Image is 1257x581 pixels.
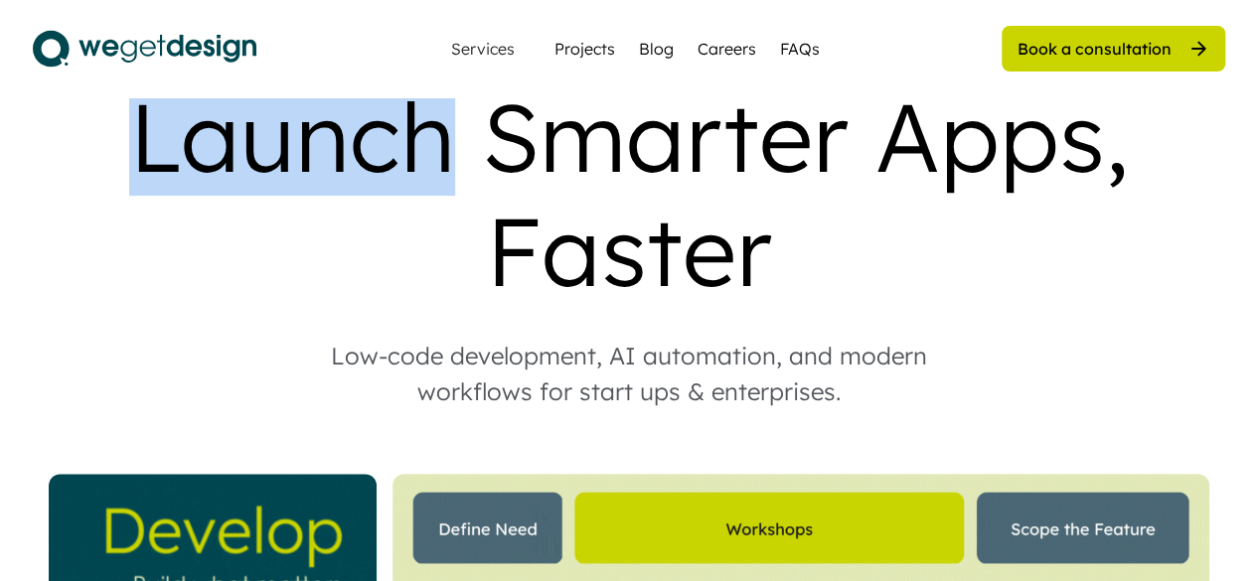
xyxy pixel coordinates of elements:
a: Blog [639,37,674,61]
img: logo.svg [33,24,256,73]
a: Projects [554,37,615,61]
a: FAQs [780,37,820,61]
a: Careers [698,37,756,61]
div: Book a consultation [1018,38,1172,60]
div: Launch Smarter Apps, Faster [33,79,1225,308]
div: Low-code development, AI automation, and modern workflows for start ups & enterprises. [291,338,967,409]
div: Services [443,41,523,57]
